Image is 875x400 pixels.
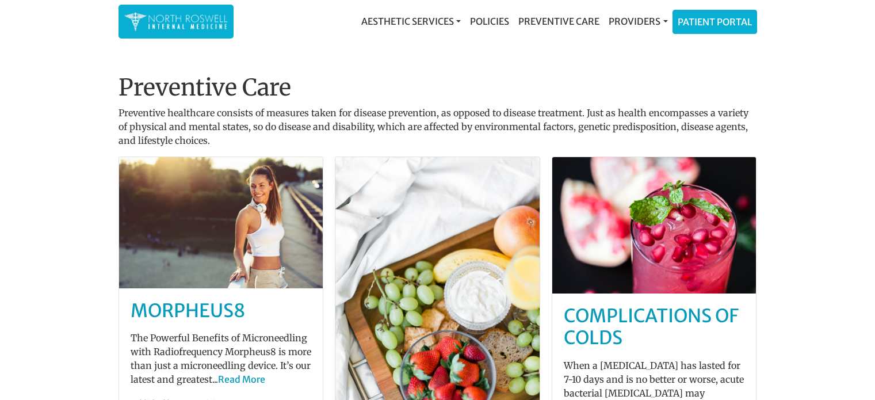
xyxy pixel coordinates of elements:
p: Preventive healthcare consists of measures taken for disease prevention, as opposed to disease tr... [119,106,757,147]
a: Aesthetic Services [357,10,465,33]
a: Patient Portal [673,10,756,33]
a: Policies [465,10,514,33]
a: Complications of Colds [564,304,739,349]
a: Providers [604,10,672,33]
img: post-default-5.jpg [552,157,756,294]
a: MORPHEUS8 [131,299,246,322]
p: The Powerful Benefits of Microneedling with Radiofrequency Morpheus8 is more than just a micronee... [131,331,312,386]
img: North Roswell Internal Medicine [124,10,228,33]
a: Preventive Care [514,10,604,33]
h1: Preventive Care [119,74,757,101]
a: Read More [218,374,265,385]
